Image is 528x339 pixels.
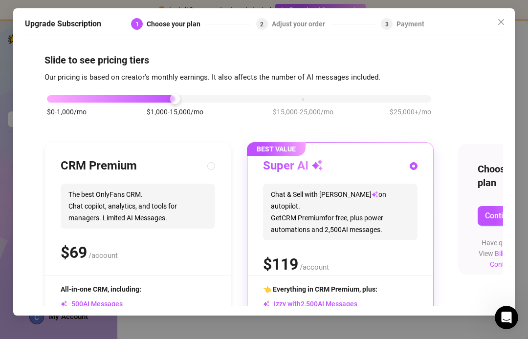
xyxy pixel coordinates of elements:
span: close [497,18,505,26]
span: Chat & Sell with [PERSON_NAME] on autopilot. Get CRM Premium for free, plus power automations and... [263,184,418,240]
span: /account [88,251,118,260]
h3: CRM Premium [61,159,137,174]
span: 1 [135,21,139,28]
span: BEST VALUE [247,143,306,156]
span: Home [22,274,43,280]
span: $1,000-15,000/mo [147,107,203,118]
button: Send us a message [45,219,151,239]
div: Adjust your order [272,18,331,30]
span: /account [300,263,329,272]
button: Close [493,14,509,30]
div: Close [172,4,189,21]
span: The best OnlyFans CRM. Chat copilot, analytics, and tools for managers. Limited AI Messages. [61,184,215,229]
span: $ [263,255,298,274]
span: Messages from the team will be shown here [22,156,174,166]
span: 👈 Everything in CRM Premium, plus: [263,286,377,294]
h5: Upgrade Subscription [25,18,101,30]
button: Help [131,249,196,288]
span: Messages [79,274,116,280]
span: 3 [385,21,389,28]
div: Choose your plan [147,18,206,30]
span: Continue [485,212,516,221]
span: $15,000-25,000/mo [273,107,333,118]
span: Izzy with AI Messages [263,300,357,308]
h2: No messages [65,134,131,146]
span: All-in-one CRM, including: [61,286,141,294]
a: Contact us [490,260,523,268]
h1: Messages [72,4,125,21]
a: Billing FAQ [495,250,527,257]
span: Our pricing is based on creator's monthly earnings. It also affects the number of AI messages inc... [44,73,380,82]
span: Close [493,18,509,26]
h4: Slide to see pricing tiers [44,53,484,67]
span: Help [155,274,171,280]
span: $25,000+/mo [390,107,431,118]
h3: Super AI [263,159,323,174]
span: $0-1,000/mo [47,107,87,118]
span: AI Messages [61,300,123,308]
button: Messages [65,249,130,288]
iframe: Intercom live chat [495,306,518,329]
span: 2 [260,21,264,28]
span: $ [61,243,87,262]
div: Payment [396,18,424,30]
